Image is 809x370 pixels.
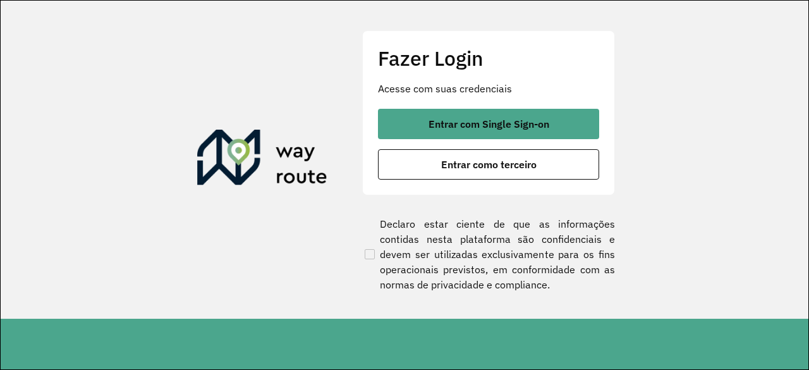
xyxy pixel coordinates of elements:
[378,109,599,139] button: button
[378,149,599,180] button: button
[362,216,615,292] label: Declaro estar ciente de que as informações contidas nesta plataforma são confidenciais e devem se...
[441,159,537,170] span: Entrar como terceiro
[378,81,599,96] p: Acesse com suas credenciais
[378,46,599,70] h2: Fazer Login
[429,119,549,129] span: Entrar com Single Sign-on
[197,130,327,190] img: Roteirizador AmbevTech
